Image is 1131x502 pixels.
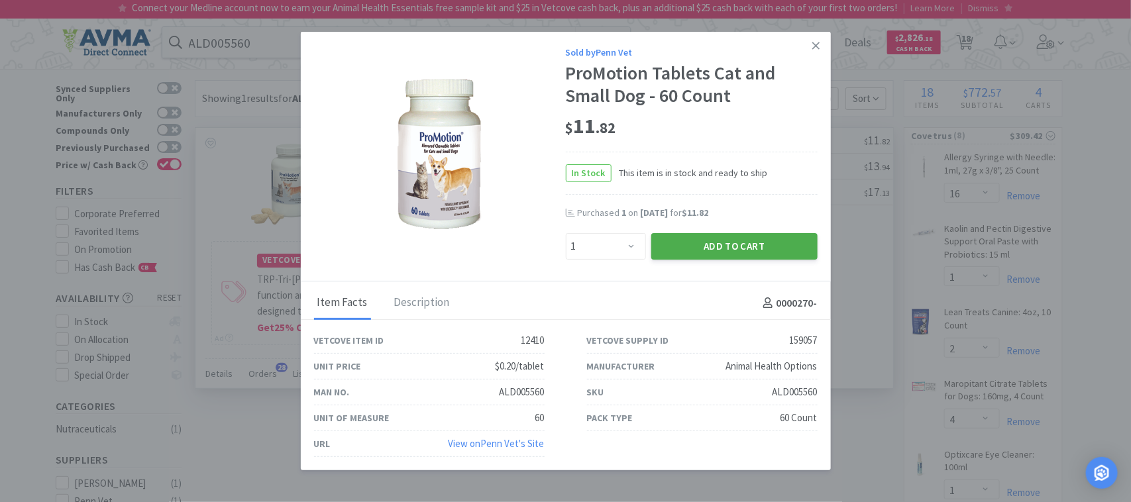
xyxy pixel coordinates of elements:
[354,66,526,238] img: bbf8d950b56449de91fa5b3ffd12dbf2_159057.png
[587,359,655,374] div: Manufacturer
[566,62,818,107] div: ProMotion Tablets Cat and Small Dog - 60 Count
[391,287,453,320] div: Description
[314,411,390,425] div: Unit of Measure
[1086,457,1118,489] div: Open Intercom Messenger
[612,166,768,180] span: This item is in stock and ready to ship
[773,384,818,400] div: ALD005560
[566,119,574,137] span: $
[587,333,669,348] div: Vetcove Supply ID
[758,295,818,312] h4: 0000270 -
[682,207,709,219] span: $11.82
[496,358,545,374] div: $0.20/tablet
[449,437,545,450] a: View onPenn Vet's Site
[596,119,616,137] span: . 82
[521,332,545,348] div: 12410
[314,287,371,320] div: Item Facts
[314,436,331,451] div: URL
[500,384,545,400] div: ALD005560
[314,359,361,374] div: Unit Price
[587,385,604,399] div: SKU
[651,233,818,260] button: Add to Cart
[314,385,350,399] div: Man No.
[535,410,545,426] div: 60
[641,207,669,219] span: [DATE]
[781,410,818,426] div: 60 Count
[314,333,384,348] div: Vetcove Item ID
[578,207,818,220] div: Purchased on for
[790,332,818,348] div: 159057
[622,207,627,219] span: 1
[566,165,611,181] span: In Stock
[566,113,616,139] span: 11
[566,45,818,60] div: Sold by Penn Vet
[726,358,818,374] div: Animal Health Options
[587,411,633,425] div: Pack Type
